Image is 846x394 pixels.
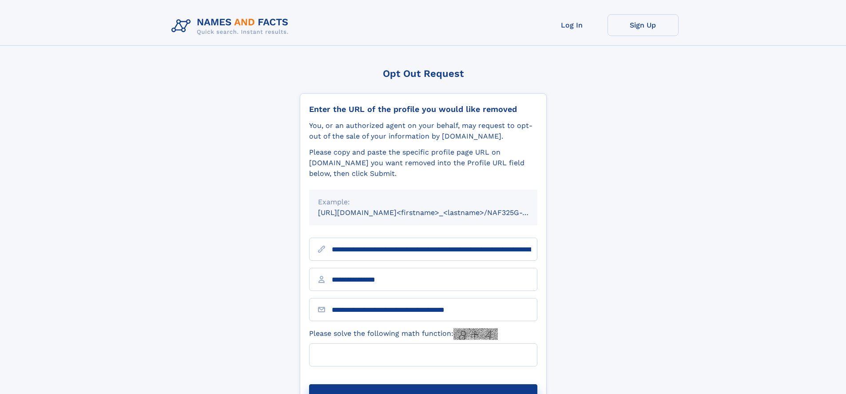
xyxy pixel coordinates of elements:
[309,147,537,179] div: Please copy and paste the specific profile page URL on [DOMAIN_NAME] you want removed into the Pr...
[309,328,498,340] label: Please solve the following math function:
[309,104,537,114] div: Enter the URL of the profile you would like removed
[300,68,547,79] div: Opt Out Request
[309,120,537,142] div: You, or an authorized agent on your behalf, may request to opt-out of the sale of your informatio...
[168,14,296,38] img: Logo Names and Facts
[318,208,554,217] small: [URL][DOMAIN_NAME]<firstname>_<lastname>/NAF325G-xxxxxxxx
[536,14,608,36] a: Log In
[318,197,528,207] div: Example:
[608,14,679,36] a: Sign Up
